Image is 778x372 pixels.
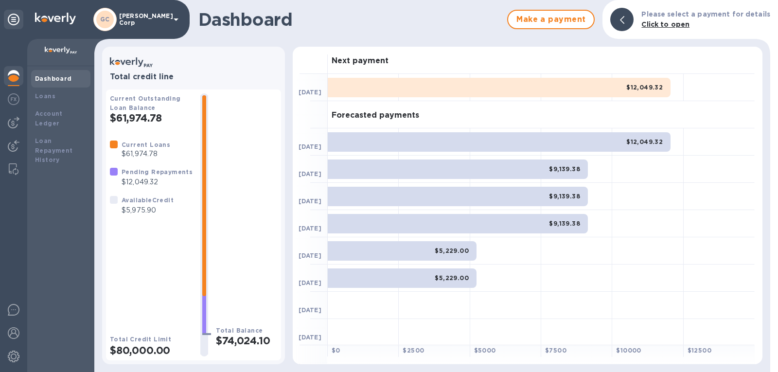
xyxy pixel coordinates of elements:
b: Available Credit [122,196,174,204]
b: Loan Repayment History [35,137,73,164]
b: [DATE] [299,89,321,96]
b: Loans [35,92,55,100]
b: $12,049.32 [626,138,663,145]
img: Logo [35,13,76,24]
b: $9,139.38 [549,165,580,173]
b: $ 12500 [688,347,711,354]
b: [DATE] [299,225,321,232]
h3: Next payment [332,56,389,66]
b: Current Loans [122,141,170,148]
b: $5,229.00 [435,274,469,282]
b: $ 7500 [545,347,566,354]
b: $ 0 [332,347,340,354]
b: Please select a payment for details [641,10,770,18]
div: Unpin categories [4,10,23,29]
p: [PERSON_NAME] Corp [119,13,168,26]
b: Total Balance [216,327,263,334]
b: GC [100,16,110,23]
b: Account Ledger [35,110,63,127]
b: Dashboard [35,75,72,82]
h2: $74,024.10 [216,335,277,347]
b: Total Credit Limit [110,336,171,343]
button: Make a payment [507,10,595,29]
p: $61,974.78 [122,149,170,159]
b: [DATE] [299,197,321,205]
img: Foreign exchange [8,93,19,105]
h2: $80,000.00 [110,344,193,356]
b: Current Outstanding Loan Balance [110,95,181,111]
b: [DATE] [299,252,321,259]
h1: Dashboard [198,9,502,30]
p: $12,049.32 [122,177,193,187]
h3: Forecasted payments [332,111,419,120]
b: [DATE] [299,143,321,150]
b: [DATE] [299,170,321,177]
b: $9,139.38 [549,220,580,227]
b: [DATE] [299,306,321,314]
b: $5,229.00 [435,247,469,254]
b: $ 2500 [403,347,424,354]
b: [DATE] [299,279,321,286]
p: $5,975.90 [122,205,174,215]
b: $12,049.32 [626,84,663,91]
b: Pending Repayments [122,168,193,176]
b: Click to open [641,20,690,28]
h3: Total credit line [110,72,277,82]
b: $ 5000 [474,347,496,354]
b: [DATE] [299,334,321,341]
span: Make a payment [516,14,586,25]
b: $9,139.38 [549,193,580,200]
h2: $61,974.78 [110,112,193,124]
b: $ 10000 [616,347,641,354]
